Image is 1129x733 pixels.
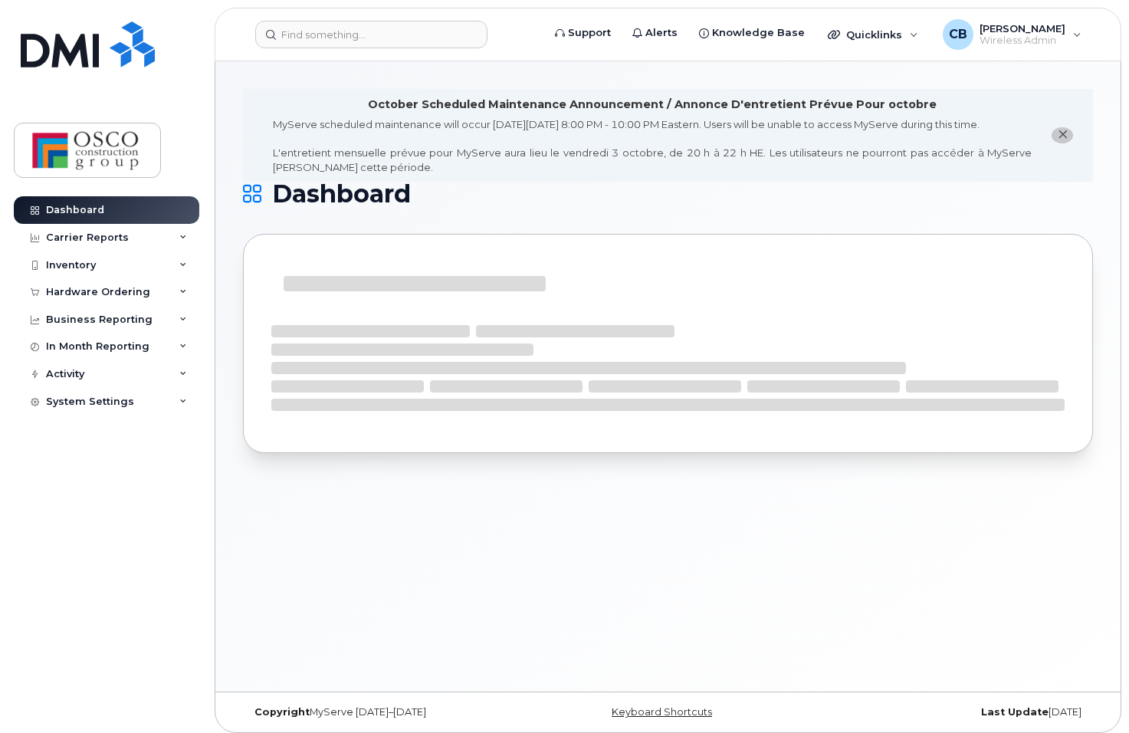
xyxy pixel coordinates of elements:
div: MyServe [DATE]–[DATE] [243,706,527,718]
button: close notification [1052,127,1073,143]
div: October Scheduled Maintenance Announcement / Annonce D'entretient Prévue Pour octobre [368,97,937,113]
div: MyServe scheduled maintenance will occur [DATE][DATE] 8:00 PM - 10:00 PM Eastern. Users will be u... [273,117,1032,174]
a: Keyboard Shortcuts [612,706,712,718]
span: Dashboard [272,182,411,205]
strong: Last Update [981,706,1049,718]
div: [DATE] [809,706,1093,718]
strong: Copyright [254,706,310,718]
